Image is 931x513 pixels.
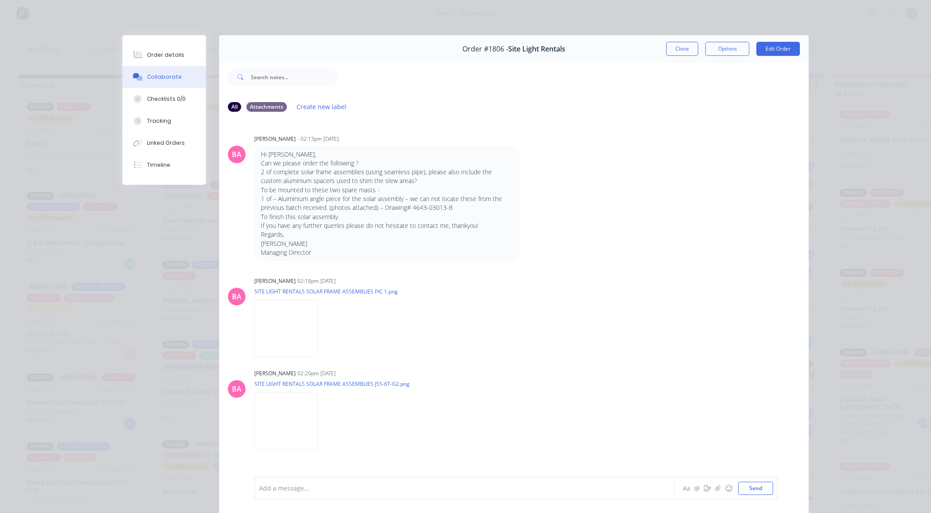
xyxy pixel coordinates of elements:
[261,159,513,168] p: Can we please order the following ?
[254,135,296,143] div: [PERSON_NAME]
[261,213,513,221] p: To finish this solar assembly.
[261,186,513,194] p: To be mounted to these two spare masts -
[122,66,206,88] button: Collaborate
[147,51,184,59] div: Order details
[254,277,296,285] div: [PERSON_NAME]
[462,45,508,53] span: Order #1806 -
[508,45,565,53] span: Site Light Rentals
[232,149,242,160] div: BA
[261,239,513,248] p: [PERSON_NAME]
[756,42,800,56] button: Edit Order
[122,88,206,110] button: Checklists 0/0
[122,154,206,176] button: Timeline
[228,102,241,112] div: All
[738,482,773,495] button: Send
[254,462,296,470] div: [PERSON_NAME]
[246,102,287,112] div: Attachments
[297,462,336,470] div: 02:21pm [DATE]
[147,117,171,125] div: Tracking
[261,168,513,186] p: 2 of complete solar frame assemblies (using seamless pipe), please also include the custom alumin...
[251,68,338,86] input: Search notes...
[147,73,182,81] div: Collaborate
[122,132,206,154] button: Linked Orders
[254,380,410,388] p: SITE LIGHT RENTALS SOLAR FRAME ASSEMBLIES JSS-6T-G2.png
[705,42,749,56] button: Options
[232,291,242,302] div: BA
[723,483,734,494] button: ☺
[232,384,242,394] div: BA
[297,370,336,377] div: 02:20pm [DATE]
[254,288,398,295] p: SITE LIGHT RENTALS SOLAR FRAME ASSEMBLIES PIC 1.png
[254,370,296,377] div: [PERSON_NAME]
[261,194,513,213] p: 1 of – Aluiminium angle piece for the solar assembly – we can not locate these from the previous ...
[666,42,698,56] button: Close
[692,483,702,494] button: @
[261,230,513,239] p: Regards,
[261,150,513,159] p: Hi [PERSON_NAME],
[147,139,185,147] div: Linked Orders
[261,248,513,257] p: Managing Director
[292,101,351,113] button: Create new label
[147,161,170,169] div: Timeline
[297,135,339,143] div: - 02:13pm [DATE]
[122,44,206,66] button: Order details
[681,483,692,494] button: Aa
[297,277,336,285] div: 02:18pm [DATE]
[122,110,206,132] button: Tracking
[261,221,513,230] p: If you have any further queries please do not hesitate to contact me, thankyou!
[147,95,186,103] div: Checklists 0/0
